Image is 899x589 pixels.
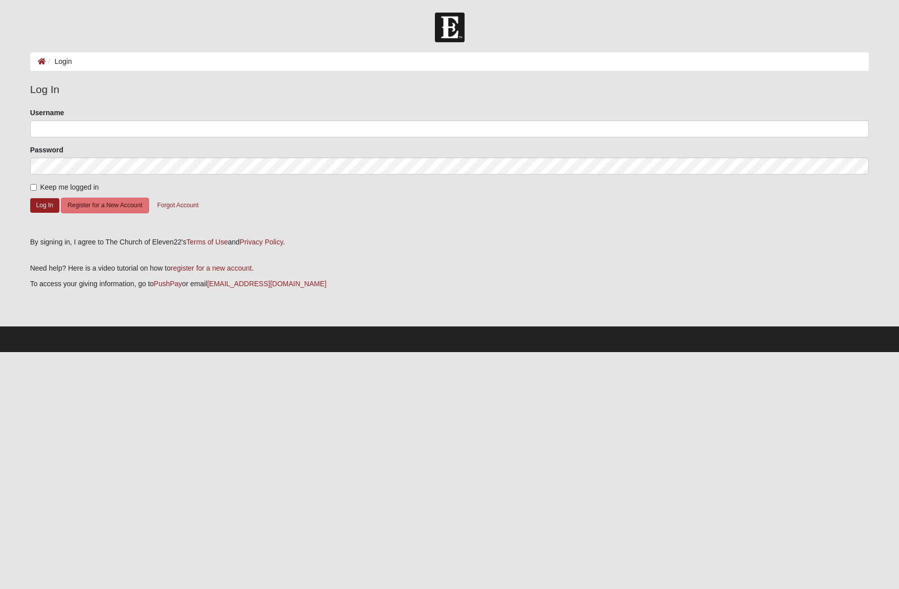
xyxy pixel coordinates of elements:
[30,279,869,289] p: To access your giving information, go to or email
[46,56,72,67] li: Login
[40,183,99,191] span: Keep me logged in
[30,237,869,247] div: By signing in, I agree to The Church of Eleven22's and .
[30,198,59,213] button: Log In
[30,145,63,155] label: Password
[435,13,465,42] img: Church of Eleven22 Logo
[30,184,37,191] input: Keep me logged in
[61,198,148,213] button: Register for a New Account
[207,280,326,288] a: [EMAIL_ADDRESS][DOMAIN_NAME]
[186,238,228,246] a: Terms of Use
[30,108,64,118] label: Username
[30,263,869,274] p: Need help? Here is a video tutorial on how to .
[151,198,205,213] button: Forgot Account
[240,238,283,246] a: Privacy Policy
[30,81,869,98] legend: Log In
[171,264,252,272] a: register for a new account
[154,280,182,288] a: PushPay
